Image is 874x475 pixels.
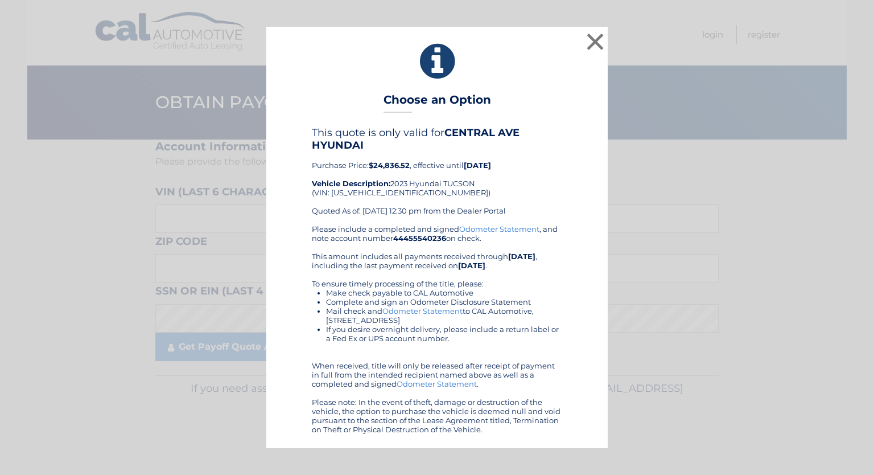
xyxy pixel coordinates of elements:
a: Odometer Statement [459,224,539,234]
b: [DATE] [508,252,535,261]
li: Mail check and to CAL Automotive, [STREET_ADDRESS] [326,306,562,325]
b: [DATE] [458,261,485,270]
button: × [584,30,607,53]
li: If you desire overnight delivery, please include a return label or a Fed Ex or UPS account number. [326,325,562,343]
h3: Choose an Option [384,93,491,113]
b: $24,836.52 [369,161,410,170]
strong: Vehicle Description: [312,179,390,188]
li: Make check payable to CAL Automotive [326,288,562,297]
b: CENTRAL AVE HYUNDAI [312,126,520,151]
a: Odometer Statement [397,379,477,388]
b: [DATE] [464,161,491,170]
div: Purchase Price: , effective until 2023 Hyundai TUCSON (VIN: [US_VEHICLE_IDENTIFICATION_NUMBER]) Q... [312,126,562,224]
b: 44455540236 [393,234,446,243]
div: Please include a completed and signed , and note account number on check. This amount includes al... [312,224,562,434]
a: Odometer Statement [382,306,463,316]
h4: This quote is only valid for [312,126,562,151]
li: Complete and sign an Odometer Disclosure Statement [326,297,562,306]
